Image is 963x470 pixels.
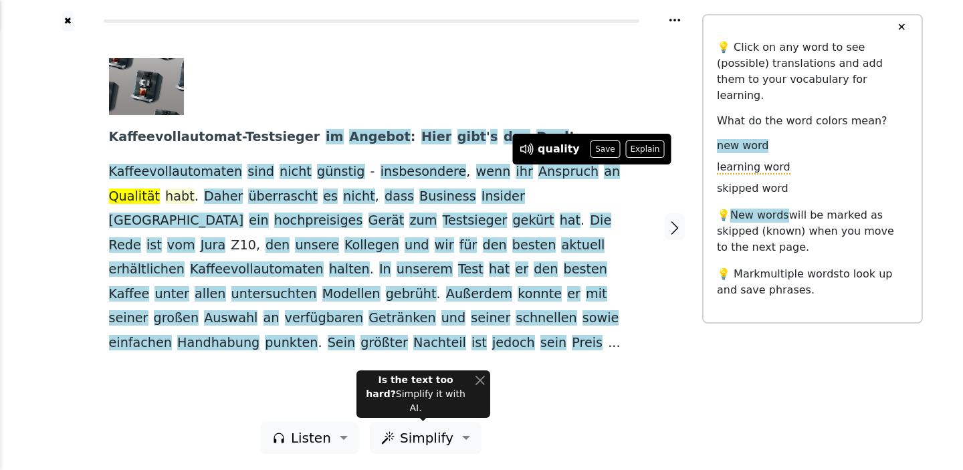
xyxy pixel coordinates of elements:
[483,237,507,254] span: den
[608,335,620,352] span: ...
[457,129,486,146] span: gibt
[265,335,318,352] span: punkten
[349,129,410,146] span: Angebot
[441,310,466,327] span: und
[204,189,243,205] span: Daher
[370,422,481,454] button: Simplify
[458,261,484,278] span: Test
[368,310,435,327] span: Getränken
[538,164,599,181] span: Anspruch
[409,213,437,229] span: zum
[515,261,528,278] span: er
[109,189,160,205] span: Qualität
[437,286,441,303] span: .
[490,129,498,146] span: s
[362,373,469,415] div: Simplify it with AI.
[397,261,453,278] span: unserem
[564,261,607,278] span: besten
[561,237,605,254] span: aktuell
[360,335,408,352] span: größter
[195,286,225,303] span: allen
[231,237,256,254] span: Z10
[370,164,375,181] span: -
[274,213,363,229] span: hochpreisiges
[471,335,487,352] span: ist
[109,58,185,115] img: Kaffeevollautomat-Testsieger-Angebot.jpg
[560,213,580,229] span: hat
[295,237,338,254] span: unsere
[567,286,580,303] span: er
[146,237,162,254] span: ist
[604,164,620,181] span: an
[760,267,839,280] span: multiple words
[368,213,405,229] span: Gerät
[481,189,525,205] span: Insider
[421,129,451,146] span: Hier
[476,164,511,181] span: wenn
[317,164,365,181] span: günstig
[329,261,370,278] span: halten
[381,164,467,181] span: insbesondere
[492,335,535,352] span: jedoch
[385,189,414,205] span: dass
[625,140,665,158] button: Explain
[717,160,790,174] span: learning word
[569,129,575,146] span: !
[466,164,470,181] span: ,
[261,422,359,454] button: Listen
[247,164,274,181] span: sind
[201,237,225,254] span: Jura
[154,310,199,327] span: großen
[366,374,453,399] strong: Is the text too hard?
[109,213,244,229] span: [GEOGRAPHIC_DATA]
[265,237,290,254] span: den
[582,310,619,327] span: sowie
[504,129,530,146] span: den
[459,237,477,254] span: für
[516,310,576,327] span: schnellen
[326,129,344,146] span: im
[109,286,150,303] span: Kaffee
[109,310,148,327] span: seiner
[435,237,454,254] span: wir
[717,114,908,127] h6: What do the word colors mean?
[109,335,173,352] span: einfachen
[195,189,199,205] span: .
[370,261,374,278] span: .
[717,207,908,255] p: 💡 will be marked as skipped (known) when you move to the next page.
[291,428,331,448] span: Listen
[280,164,312,181] span: nicht
[512,213,554,229] span: gekürt
[717,139,768,153] span: new word
[167,237,195,254] span: vom
[717,39,908,104] p: 💡 Click on any word to see (possible) translations and add them to your vocabulary for learning.
[512,237,556,254] span: besten
[413,335,466,352] span: Nachteil
[538,141,580,157] div: quality
[590,213,611,229] span: Die
[343,189,375,205] span: nicht
[419,189,476,205] span: Business
[405,237,429,254] span: und
[534,261,558,278] span: den
[109,237,141,254] span: Rede
[323,189,338,205] span: es
[204,310,257,327] span: Auswahl
[580,213,584,229] span: .
[62,11,74,31] a: ✖
[318,335,322,352] span: .
[540,335,566,352] span: sein
[889,15,914,39] button: ✕
[386,286,437,303] span: gebrüht
[285,310,364,327] span: verfügbaren
[717,266,908,298] p: 💡 Mark to look up and save phrases.
[443,213,508,229] span: Testsieger
[248,189,318,205] span: überrascht
[411,129,416,146] span: :
[379,261,391,278] span: In
[190,261,324,278] span: Kaffeevollautomaten
[165,189,195,205] span: habt
[263,310,280,327] span: an
[730,209,789,223] span: New words
[486,129,490,146] span: '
